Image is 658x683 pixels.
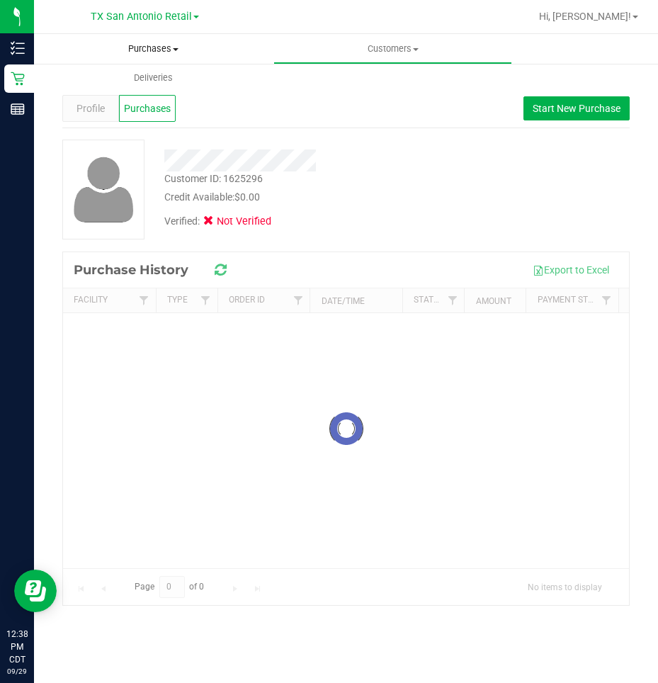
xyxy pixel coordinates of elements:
inline-svg: Inventory [11,41,25,55]
iframe: Resource center [14,570,57,612]
a: Deliveries [34,63,273,93]
div: Credit Available: [164,190,438,205]
span: Hi, [PERSON_NAME]! [539,11,631,22]
span: Purchases [124,101,171,116]
inline-svg: Reports [11,102,25,116]
span: Profile [76,101,105,116]
span: Deliveries [115,72,192,84]
a: Purchases [34,34,273,64]
span: Not Verified [217,214,273,230]
div: Customer ID: 1625296 [164,171,263,186]
button: Start New Purchase [523,96,630,120]
a: Customers [273,34,513,64]
p: 12:38 PM CDT [6,628,28,666]
span: Customers [274,43,512,55]
span: $0.00 [234,191,260,203]
p: 09/29 [6,666,28,677]
span: Start New Purchase [533,103,620,114]
img: user-icon.png [67,153,141,226]
div: Verified: [164,214,273,230]
span: TX San Antonio Retail [91,11,192,23]
span: Purchases [34,43,273,55]
inline-svg: Retail [11,72,25,86]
